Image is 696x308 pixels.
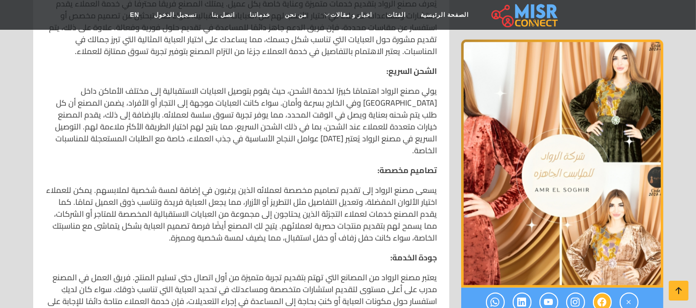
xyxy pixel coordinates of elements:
a: الصفحة الرئيسية [413,5,476,24]
a: اتصل بنا [204,5,242,24]
a: EN [123,5,147,24]
img: main.misr_connect [491,2,558,27]
strong: جودة الخدمة: [391,250,437,265]
a: تسجيل الدخول [147,5,204,24]
a: الفئات [379,5,413,24]
img: مصنع الرواد للملابس الجاهزة - عبايات إستقبال [461,40,663,288]
a: اخبار و مقالات [314,5,379,24]
span: اخبار و مقالات [330,10,372,19]
strong: الشحن السريع: [387,63,437,78]
p: يسعى مصنع الرواد إلى تقديم تصاميم مخصصة لعملائه الذين يرغبون في إضافة لمسة شخصية لملابسهم. يمكن ل... [45,184,437,244]
div: 1 / 1 [461,40,663,288]
p: يولي مصنع الرواد اهتمامًا كبيرًا لخدمة الشحن، حيث يقوم بتوصيل العبايات الاستقبالية إلى مختلف الأم... [45,85,437,156]
a: من نحن [277,5,314,24]
strong: تصاميم مخصصة: [378,163,437,178]
a: خدماتنا [242,5,277,24]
